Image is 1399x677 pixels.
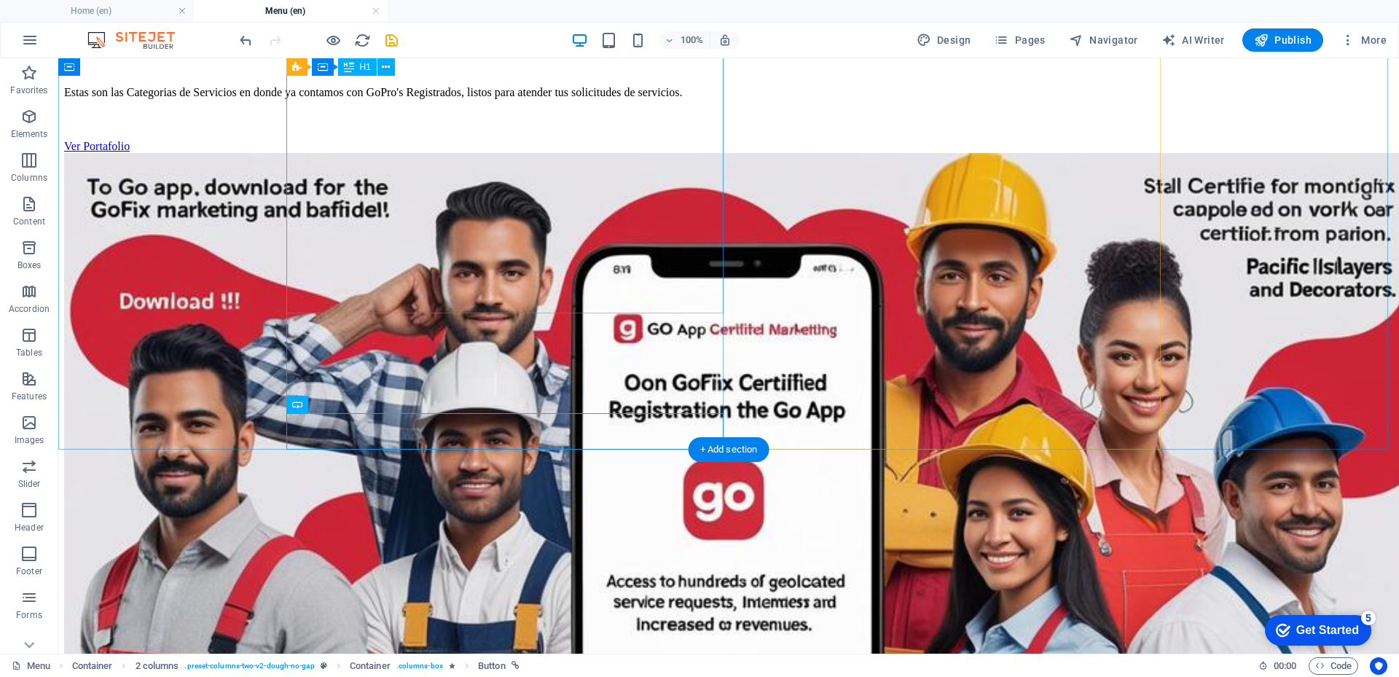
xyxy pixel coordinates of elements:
button: More [1335,28,1392,52]
span: . preset-columns-two-v2-dough-no-gap [184,657,314,675]
span: . columns-box [396,657,443,675]
span: H1 [360,63,371,71]
button: Design [911,28,977,52]
h4: Menu (en) [194,3,388,19]
p: Elements [11,128,48,140]
button: Navigator [1063,28,1144,52]
p: Footer [16,566,42,577]
div: + Add section [689,437,769,462]
button: save [383,31,400,49]
p: Accordion [9,303,50,315]
div: Design (Ctrl+Alt+Y) [911,28,977,52]
span: Design [917,33,971,47]
button: Usercentrics [1370,657,1387,675]
div: 5 [108,3,122,17]
img: Editor Logo [84,31,193,49]
p: Images [15,434,44,446]
i: Reload page [354,32,371,49]
i: This element is linked [512,662,520,670]
button: Pages [988,28,1051,52]
i: Save (Ctrl+S) [383,32,400,49]
span: AI Writer [1161,33,1225,47]
div: Get Started [43,16,106,29]
h6: Session time [1258,657,1297,675]
span: Pages [994,33,1045,47]
i: On resize automatically adjust zoom level to fit chosen device. [718,34,732,47]
i: Undo: Add element (Ctrl+Z) [238,32,254,49]
span: Click to select. Double-click to edit [136,657,179,675]
button: Click here to leave preview mode and continue editing [324,31,342,49]
p: Slider [18,478,41,490]
p: Boxes [17,259,42,271]
i: Element contains an animation [449,662,455,670]
p: Forms [16,609,42,621]
p: Content [13,216,45,227]
span: Code [1315,657,1352,675]
button: Publish [1242,28,1323,52]
h6: 100% [681,31,704,49]
p: Header [15,522,44,533]
p: Tables [16,347,42,359]
div: Get Started 5 items remaining, 0% complete [12,7,118,38]
span: Click to select. Double-click to edit [72,657,113,675]
p: Favorites [10,85,47,96]
button: AI Writer [1156,28,1231,52]
i: This element is a customizable preset [321,662,327,670]
span: Navigator [1069,33,1138,47]
a: Click to cancel selection. Double-click to open Pages [12,657,50,675]
button: Code [1309,657,1358,675]
p: Columns [11,172,47,184]
nav: breadcrumb [72,657,520,675]
button: reload [353,31,371,49]
button: undo [237,31,254,49]
span: Click to select. Double-click to edit [350,657,391,675]
p: Features [12,391,47,402]
button: 100% [659,31,710,49]
span: More [1341,33,1387,47]
span: Publish [1254,33,1312,47]
span: Click to select. Double-click to edit [478,657,506,675]
span: 00 00 [1274,657,1296,675]
span: : [1284,660,1286,671]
